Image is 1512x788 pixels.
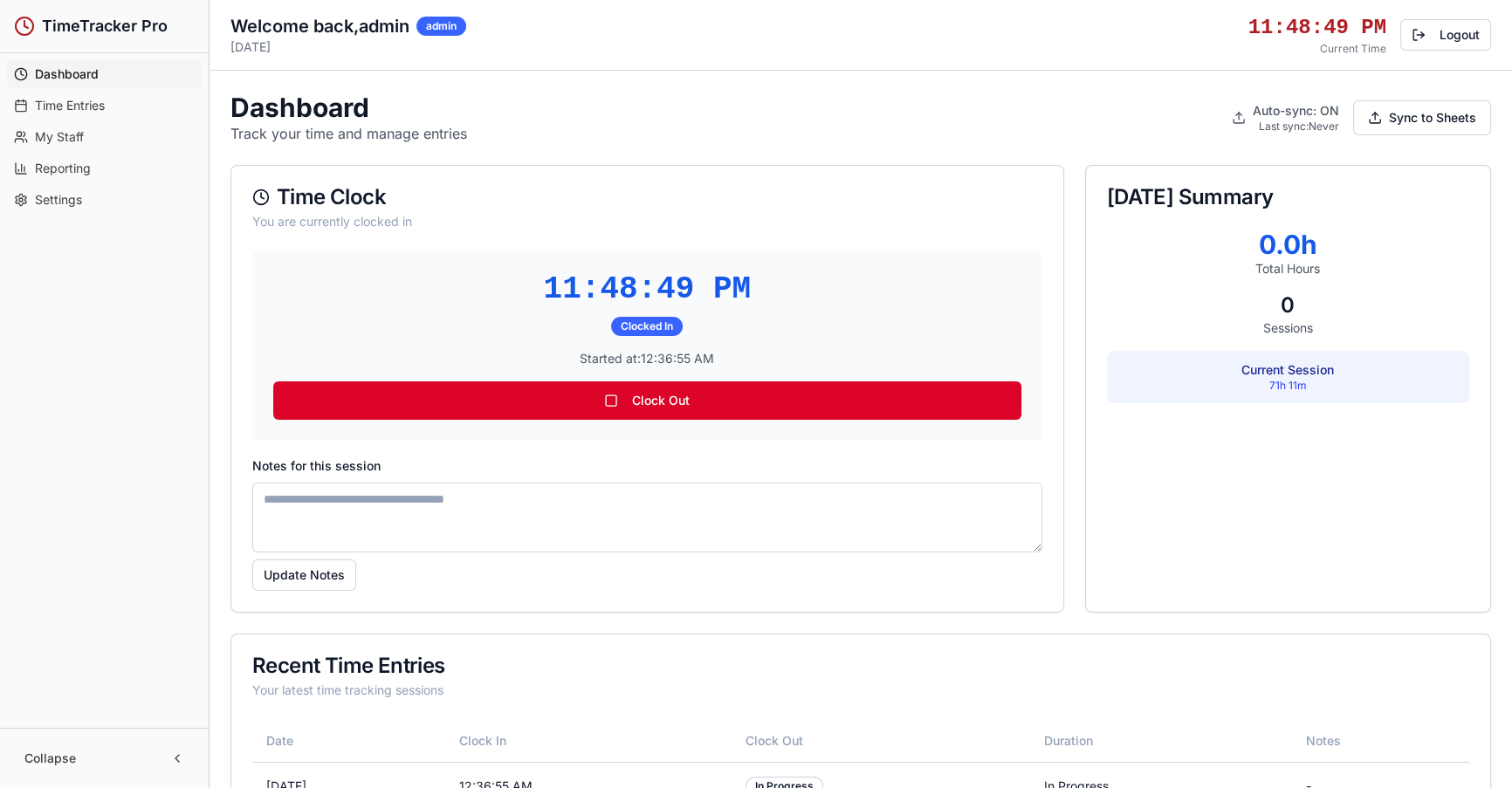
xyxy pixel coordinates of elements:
div: Time Clock [252,187,1042,208]
span: Time Entries [35,97,105,114]
span: My Staff [35,128,84,146]
a: Time Entries [7,92,202,120]
div: Clocked In [611,317,683,336]
div: [DATE] Summary [1107,187,1469,208]
th: Notes [1291,720,1469,762]
a: Reporting [7,154,202,182]
div: 0 [1107,291,1469,319]
h1: Dashboard [230,92,467,123]
p: [DATE] [230,38,466,56]
th: Date [252,720,445,762]
p: Track your time and manage entries [230,123,467,144]
button: Logout [1400,19,1491,51]
p: Current Session [1117,361,1459,379]
label: Notes for this session [252,458,381,473]
p: Current Time [1248,42,1386,56]
a: My Staff [7,123,202,151]
a: Settings [7,186,202,214]
span: Dashboard [35,65,99,83]
button: Collapse [14,743,195,774]
p: 71h 11m [1117,379,1459,393]
div: Auto-sync: ON [1253,102,1339,120]
div: Recent Time Entries [252,655,1469,676]
th: Duration [1030,720,1292,762]
div: 11:48:49 PM [273,272,1021,307]
div: 11:48:49 PM [1248,14,1386,42]
div: You are currently clocked in [252,213,1042,230]
div: admin [416,17,466,36]
div: Started at: 12:36:55 AM [273,350,1021,367]
div: Last sync: Never [1253,120,1339,134]
h2: Welcome back, admin [230,14,409,38]
span: Reporting [35,160,91,177]
div: 0.0 h [1107,229,1469,260]
span: Collapse [24,750,76,767]
h1: TimeTracker Pro [42,14,168,38]
th: Clock Out [732,720,1030,762]
p: Sessions [1107,319,1469,337]
button: Update Notes [252,559,356,591]
a: Dashboard [7,60,202,88]
button: Clock Out [273,381,1021,420]
p: Total Hours [1107,260,1469,278]
span: Settings [35,191,82,209]
th: Clock In [445,720,732,762]
div: Your latest time tracking sessions [252,682,1469,699]
button: Sync to Sheets [1353,100,1491,135]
